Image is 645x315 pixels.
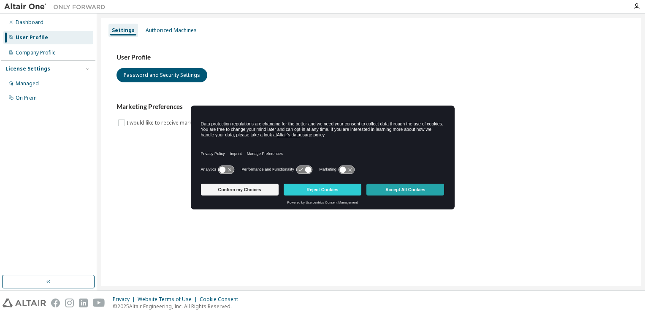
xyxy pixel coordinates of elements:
[4,3,110,11] img: Altair One
[16,34,48,41] div: User Profile
[117,103,626,111] h3: Marketing Preferences
[51,299,60,307] img: facebook.svg
[117,68,207,82] button: Password and Security Settings
[138,296,200,303] div: Website Terms of Use
[127,118,250,128] label: I would like to receive marketing emails from Altair
[16,80,39,87] div: Managed
[113,296,138,303] div: Privacy
[3,299,46,307] img: altair_logo.svg
[65,299,74,307] img: instagram.svg
[93,299,105,307] img: youtube.svg
[146,27,197,34] div: Authorized Machines
[16,19,43,26] div: Dashboard
[112,27,135,34] div: Settings
[5,65,50,72] div: License Settings
[200,296,243,303] div: Cookie Consent
[113,303,243,310] p: © 2025 Altair Engineering, Inc. All Rights Reserved.
[117,53,626,62] h3: User Profile
[16,49,56,56] div: Company Profile
[16,95,37,101] div: On Prem
[79,299,88,307] img: linkedin.svg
